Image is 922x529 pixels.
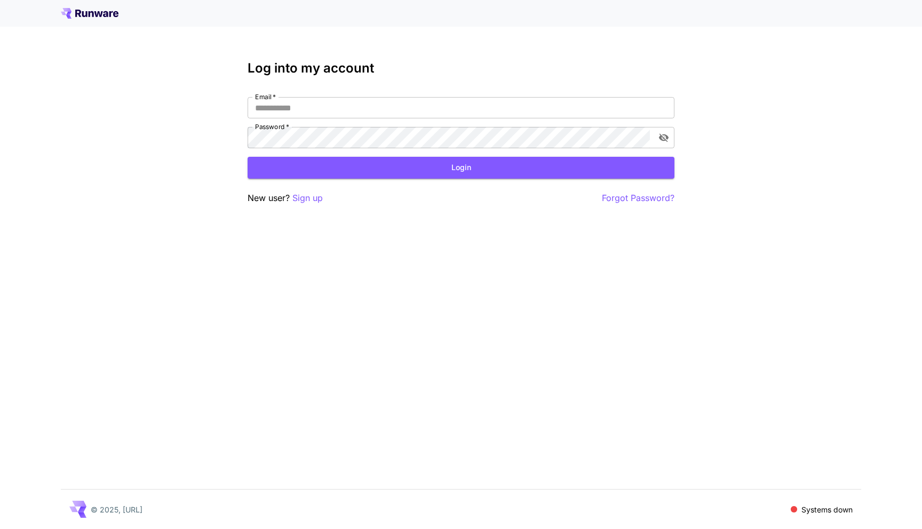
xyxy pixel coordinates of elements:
[255,122,289,131] label: Password
[292,191,323,205] button: Sign up
[248,61,674,76] h3: Log into my account
[248,157,674,179] button: Login
[602,191,674,205] button: Forgot Password?
[91,504,142,515] p: © 2025, [URL]
[801,504,853,515] p: Systems down
[255,92,276,101] label: Email
[654,128,673,147] button: toggle password visibility
[248,191,323,205] p: New user?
